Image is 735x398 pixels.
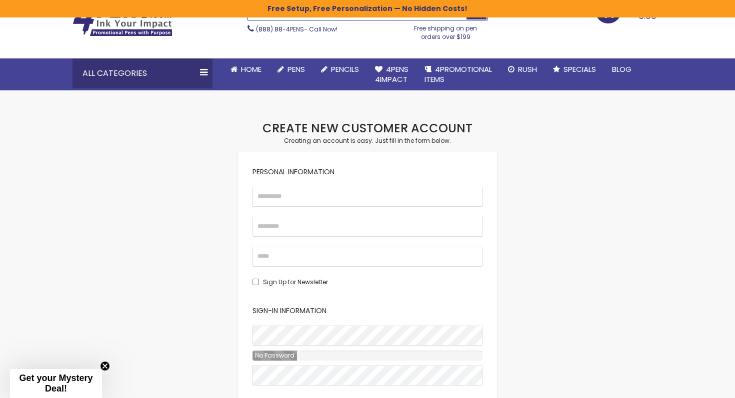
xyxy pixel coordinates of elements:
[500,58,545,80] a: Rush
[256,25,337,33] span: - Call Now!
[518,64,537,74] span: Rush
[545,58,604,80] a: Specials
[612,64,631,74] span: Blog
[252,167,334,177] span: Personal Information
[262,120,472,136] strong: Create New Customer Account
[19,373,92,394] span: Get your Mystery Deal!
[563,64,596,74] span: Specials
[10,369,102,398] div: Get your Mystery Deal!Close teaser
[256,25,304,33] a: (888) 88-4PENS
[72,4,172,36] img: 4Pens Custom Pens and Promotional Products
[404,20,488,40] div: Free shipping on pen orders over $199
[263,278,328,286] span: Sign Up for Newsletter
[72,58,212,88] div: All Categories
[237,137,497,145] div: Creating an account is easy. Just fill in the form below.
[252,306,326,316] span: Sign-in Information
[375,64,408,84] span: 4Pens 4impact
[252,351,297,361] div: Password Strength:
[367,58,416,91] a: 4Pens4impact
[100,361,110,371] button: Close teaser
[252,351,297,360] span: No Password
[424,64,492,84] span: 4PROMOTIONAL ITEMS
[331,64,359,74] span: Pencils
[269,58,313,80] a: Pens
[241,64,261,74] span: Home
[604,58,639,80] a: Blog
[287,64,305,74] span: Pens
[416,58,500,91] a: 4PROMOTIONALITEMS
[222,58,269,80] a: Home
[313,58,367,80] a: Pencils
